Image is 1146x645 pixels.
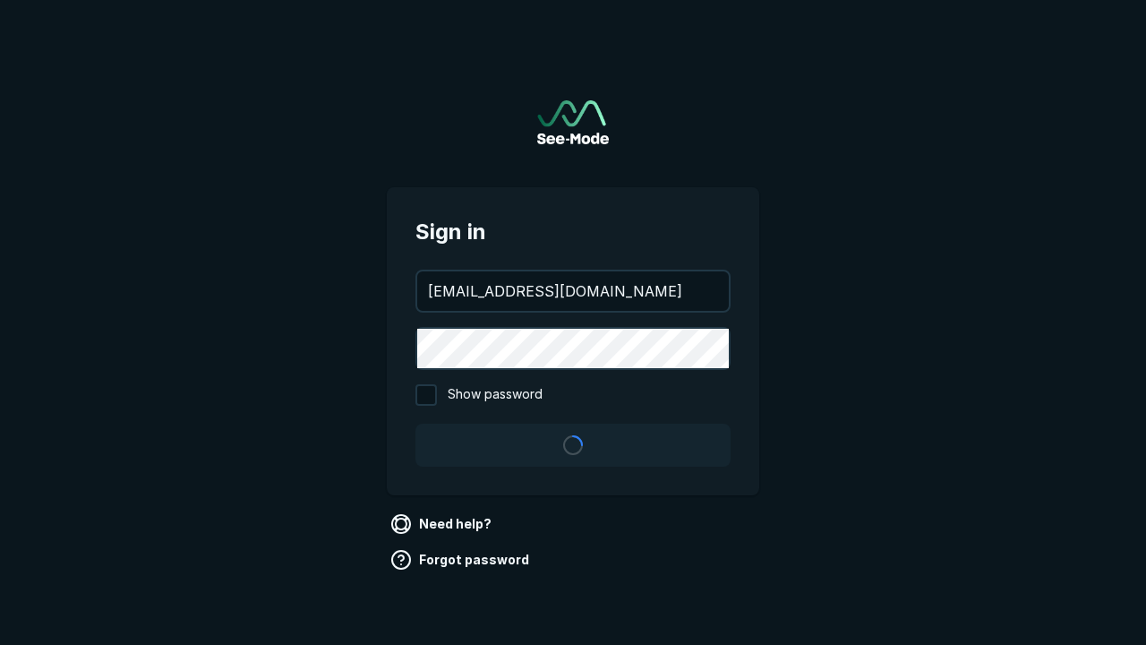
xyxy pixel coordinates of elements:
img: See-Mode Logo [537,100,609,144]
a: Forgot password [387,546,536,574]
span: Show password [448,384,543,406]
input: your@email.com [417,271,729,311]
a: Need help? [387,510,499,538]
span: Sign in [415,216,731,248]
a: Go to sign in [537,100,609,144]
